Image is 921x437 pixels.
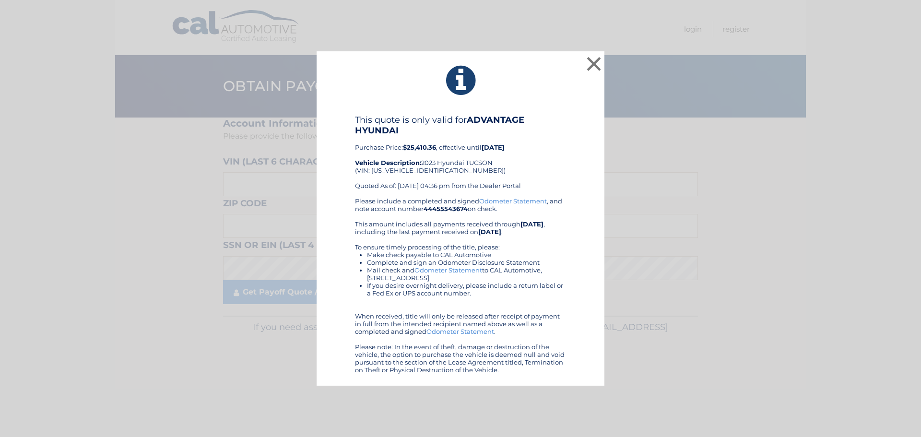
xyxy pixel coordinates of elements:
b: 44455543674 [424,205,468,213]
b: [DATE] [478,228,501,236]
b: ADVANTAGE HYUNDAI [355,115,524,136]
a: Odometer Statement [414,266,482,274]
b: [DATE] [482,143,505,151]
li: If you desire overnight delivery, please include a return label or a Fed Ex or UPS account number. [367,282,566,297]
li: Mail check and to CAL Automotive, [STREET_ADDRESS] [367,266,566,282]
a: Odometer Statement [479,197,547,205]
b: $25,410.36 [403,143,436,151]
h4: This quote is only valid for [355,115,566,136]
b: [DATE] [520,220,543,228]
li: Make check payable to CAL Automotive [367,251,566,259]
a: Odometer Statement [426,328,494,335]
div: Please include a completed and signed , and note account number on check. This amount includes al... [355,197,566,374]
li: Complete and sign an Odometer Disclosure Statement [367,259,566,266]
div: Purchase Price: , effective until 2023 Hyundai TUCSON (VIN: [US_VEHICLE_IDENTIFICATION_NUMBER]) Q... [355,115,566,197]
button: × [584,54,603,73]
strong: Vehicle Description: [355,159,421,166]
